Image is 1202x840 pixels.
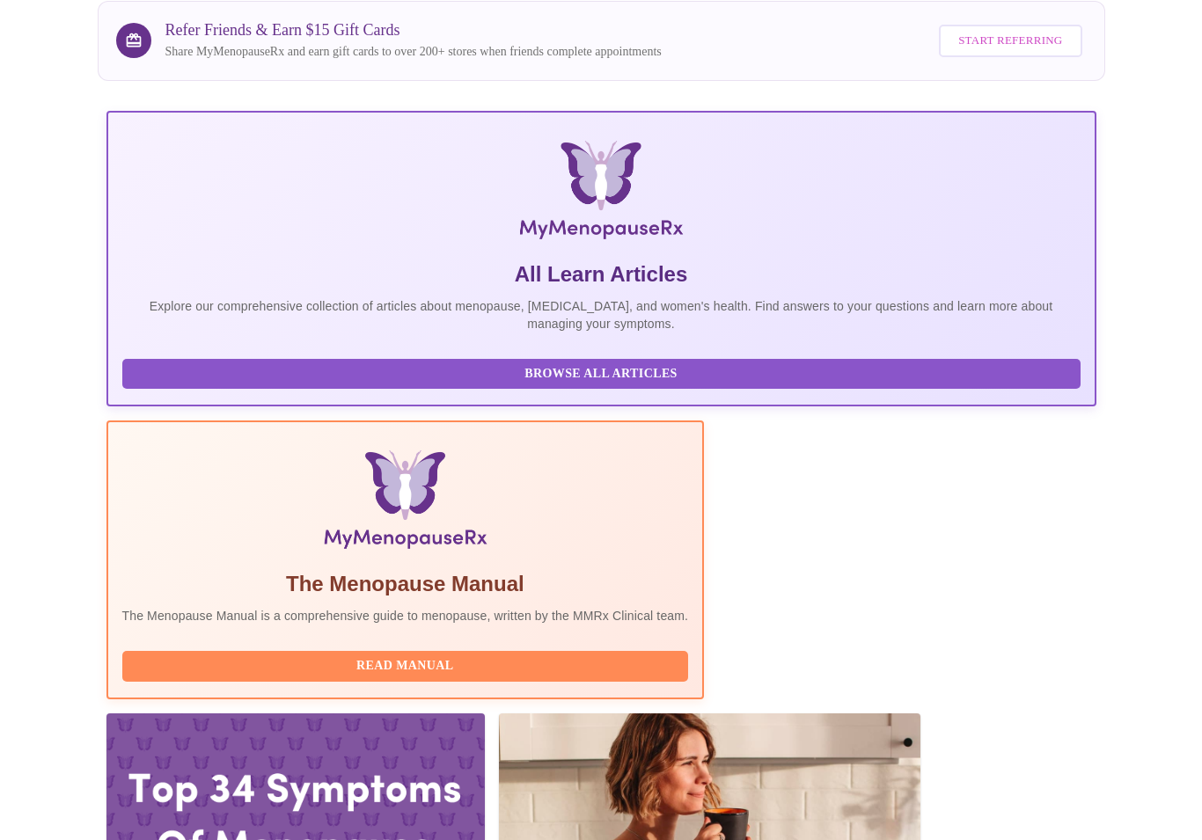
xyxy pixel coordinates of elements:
a: Start Referring [934,16,1086,66]
a: Read Manual [122,657,693,672]
a: Browse All Articles [122,364,1085,379]
h5: All Learn Articles [122,260,1081,289]
span: Browse All Articles [140,363,1063,385]
img: MyMenopauseRx Logo [270,141,931,246]
span: Read Manual [140,655,671,677]
button: Start Referring [939,25,1081,57]
h5: The Menopause Manual [122,570,689,598]
span: Start Referring [958,31,1062,51]
h3: Refer Friends & Earn $15 Gift Cards [165,21,662,40]
button: Browse All Articles [122,359,1081,390]
p: Share MyMenopauseRx and earn gift cards to over 200+ stores when friends complete appointments [165,43,662,61]
img: Menopause Manual [212,450,598,556]
p: Explore our comprehensive collection of articles about menopause, [MEDICAL_DATA], and women's hea... [122,297,1081,332]
p: The Menopause Manual is a comprehensive guide to menopause, written by the MMRx Clinical team. [122,607,689,625]
button: Read Manual [122,651,689,682]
